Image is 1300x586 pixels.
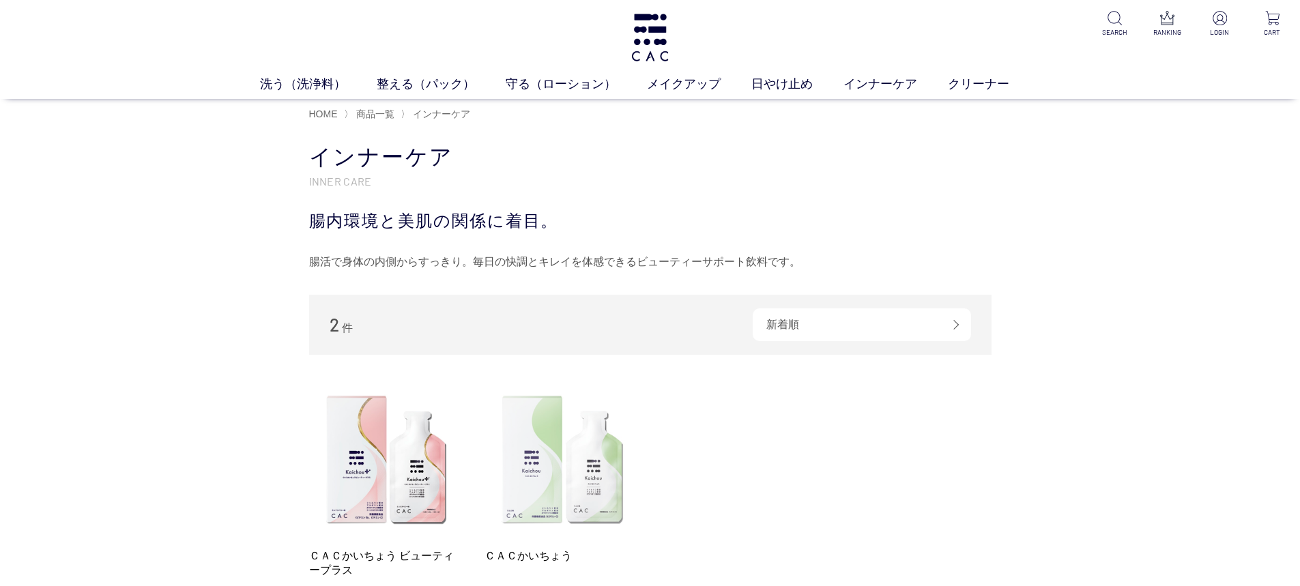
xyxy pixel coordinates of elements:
a: 商品一覧 [353,108,394,119]
p: CART [1256,27,1289,38]
li: 〉 [401,108,474,121]
span: 2 [330,314,339,335]
a: 整える（パック） [377,75,506,93]
a: LOGIN [1203,11,1237,38]
a: CART [1256,11,1289,38]
a: 洗う（洗浄料） [260,75,377,93]
li: 〉 [344,108,398,121]
p: RANKING [1151,27,1184,38]
p: SEARCH [1098,27,1131,38]
div: 腸内環境と美肌の関係に着目。 [309,209,992,233]
div: 新着順 [753,308,971,341]
a: クリーナー [948,75,1040,93]
a: ＣＡＣかいちょう [485,548,640,563]
a: HOME [309,108,338,119]
img: logo [629,14,671,61]
a: インナーケア [410,108,470,119]
a: 守る（ローション） [506,75,647,93]
span: インナーケア [413,108,470,119]
a: SEARCH [1098,11,1131,38]
span: 件 [342,322,353,334]
div: 腸活で身体の内側からすっきり。毎日の快調とキレイを体感できるビューティーサポート飲料です。 [309,251,992,273]
a: ＣＡＣかいちょう ビューティープラス [309,548,465,578]
a: メイクアップ [647,75,751,93]
a: 日やけ止め [751,75,843,93]
img: ＣＡＣかいちょう ビューティープラス [309,382,465,538]
a: インナーケア [843,75,948,93]
img: ＣＡＣかいちょう [485,382,640,538]
a: RANKING [1151,11,1184,38]
p: INNER CARE [309,174,992,188]
p: LOGIN [1203,27,1237,38]
h1: インナーケア [309,143,992,172]
span: 商品一覧 [356,108,394,119]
